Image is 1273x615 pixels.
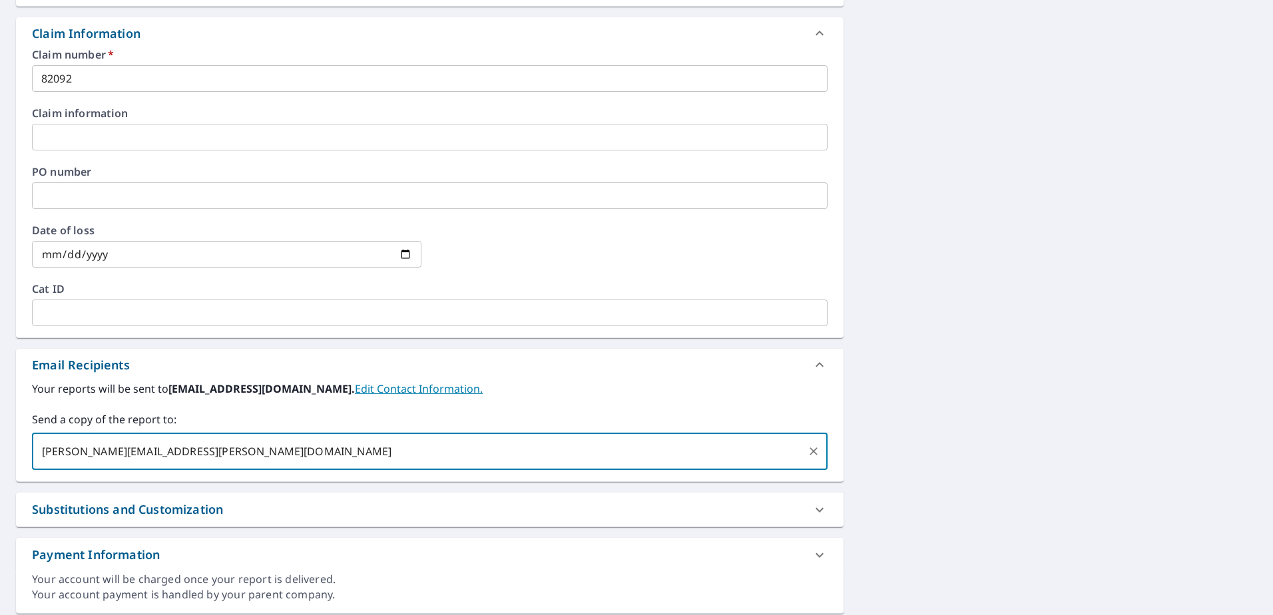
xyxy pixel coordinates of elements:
div: Substitutions and Customization [32,501,223,518]
div: Claim Information [32,25,140,43]
div: Email Recipients [32,356,130,374]
label: PO number [32,166,828,177]
div: Email Recipients [16,349,844,381]
label: Claim information [32,108,828,118]
div: Payment Information [32,546,160,564]
div: Your account will be charged once your report is delivered. [32,572,828,587]
div: Your account payment is handled by your parent company. [32,587,828,602]
label: Send a copy of the report to: [32,411,828,427]
label: Date of loss [32,225,421,236]
div: Payment Information [16,538,844,572]
label: Your reports will be sent to [32,381,828,397]
button: Clear [804,442,823,461]
a: EditContactInfo [355,381,483,396]
label: Claim number [32,49,828,60]
label: Cat ID [32,284,828,294]
div: Substitutions and Customization [16,493,844,526]
b: [EMAIL_ADDRESS][DOMAIN_NAME]. [168,381,355,396]
div: Claim Information [16,17,844,49]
